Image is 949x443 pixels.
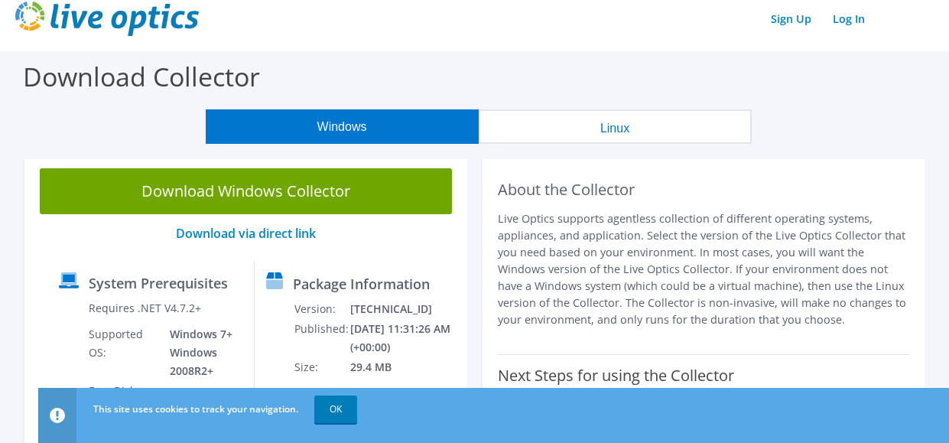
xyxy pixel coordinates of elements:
span: This site uses cookies to track your navigation. [93,402,298,415]
td: 5GB [158,381,242,419]
a: Download via direct link [176,225,316,242]
td: Size: [294,357,349,377]
label: Package Information [293,276,430,292]
button: Linux [479,109,752,144]
td: [TECHNICAL_ID] [349,299,460,319]
p: Live Optics supports agentless collection of different operating systems, appliances, and applica... [498,210,910,328]
label: Requires .NET V4.7.2+ [89,301,201,316]
td: 29.4 MB [349,357,460,377]
img: live_optics_svg.svg [15,2,199,36]
button: Windows [206,109,479,144]
a: Sign Up [763,8,819,30]
td: Supported OS: [88,324,158,381]
h2: About the Collector [498,181,910,199]
a: Download Windows Collector [40,168,452,214]
td: Free Disk Space: [88,381,158,419]
a: OK [314,396,357,423]
label: Download Collector [23,59,260,94]
td: Published: [294,319,349,357]
a: Log In [825,8,873,30]
td: Windows 7+ Windows 2008R2+ [158,324,242,381]
label: System Prerequisites [89,275,228,291]
td: [DATE] 11:31:26 AM (+00:00) [349,319,460,357]
label: Next Steps for using the Collector [498,366,734,385]
td: Version: [294,299,349,319]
